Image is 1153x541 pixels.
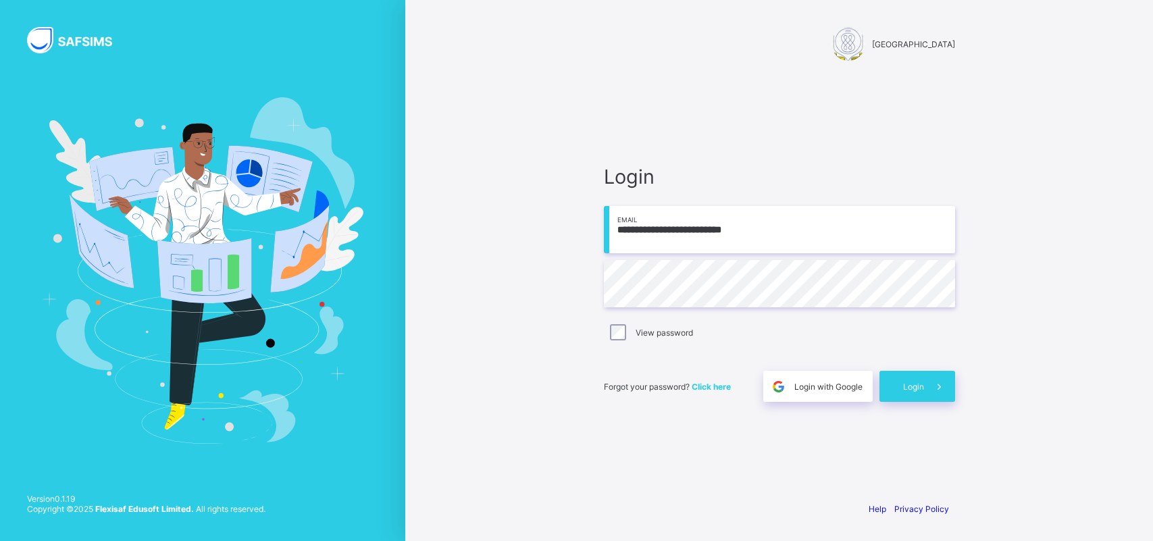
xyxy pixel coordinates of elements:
[771,379,786,394] img: google.396cfc9801f0270233282035f929180a.svg
[604,165,955,188] span: Login
[894,504,949,514] a: Privacy Policy
[27,494,265,504] span: Version 0.1.19
[692,382,731,392] a: Click here
[869,504,886,514] a: Help
[903,382,924,392] span: Login
[42,97,363,443] img: Hero Image
[27,504,265,514] span: Copyright © 2025 All rights reserved.
[604,382,731,392] span: Forgot your password?
[95,504,194,514] strong: Flexisaf Edusoft Limited.
[636,328,693,338] label: View password
[794,382,863,392] span: Login with Google
[27,27,128,53] img: SAFSIMS Logo
[872,39,955,49] span: [GEOGRAPHIC_DATA]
